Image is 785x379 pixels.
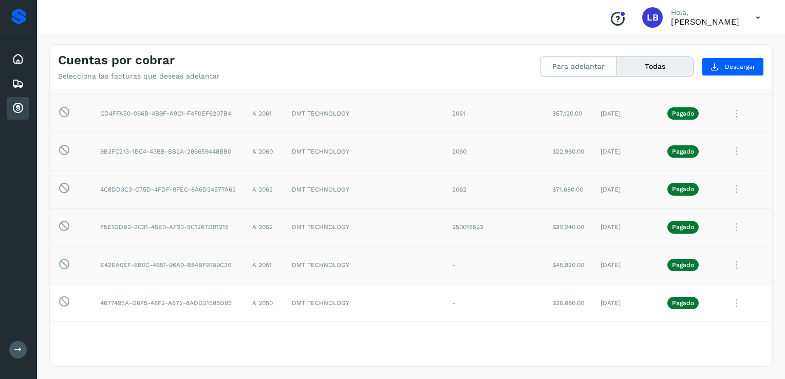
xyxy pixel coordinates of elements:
p: Pagado [672,148,694,155]
td: CD4FFA50-066B-4B9F-A9C1-F4F0EF6207B4 [92,94,244,132]
button: Para adelantar [540,57,617,76]
td: 4C8DD3C3-C75D-4FDF-9FEC-8A6D34577A63 [92,170,244,209]
td: 9B3FC213-1EC4-43BB-BB2A-286659448BB0 [92,132,244,170]
p: Pagado [672,185,694,193]
td: - [444,246,544,284]
td: DMT TECHNOLOGY [284,208,444,246]
td: 2061 [444,94,544,132]
td: [DATE] [592,170,659,209]
td: $45,920.00 [544,246,592,284]
td: DMT TECHNOLOGY [284,322,444,360]
td: [DATE] [592,208,659,246]
td: $26,880.00 [544,284,592,322]
td: 2062 [444,170,544,209]
p: Pagado [672,261,694,269]
span: Descargar [725,62,755,71]
td: 4677495A-D6F5-48F2-A672-8ADD21585D95 [92,284,244,322]
p: Pagado [672,299,694,307]
td: $71,680.00 [544,322,592,360]
td: A 2051 [244,246,283,284]
td: A 2060 [244,132,283,170]
td: E43EA0EF-6B0C-4651-96A0-B84BF91B9C30 [92,246,244,284]
td: [DATE] [592,284,659,322]
td: DMT TECHNOLOGY [284,246,444,284]
p: Leticia Bolaños Serrano [671,17,739,27]
h4: Cuentas por cobrar [58,53,175,68]
div: Inicio [7,48,29,70]
td: DMT TECHNOLOGY [284,170,444,209]
button: Descargar [702,58,764,76]
td: [DATE] [592,94,659,132]
td: [DATE] [592,322,659,360]
div: Embarques [7,72,29,95]
td: $22,960.00 [544,132,592,170]
td: 250015522 [444,208,544,246]
p: Hola, [671,8,739,17]
td: A 2062 [244,170,283,209]
td: 250015518 [444,322,544,360]
td: DMT TECHNOLOGY [284,132,444,170]
td: 9BDB9E27-E9DD-47DE-92FF-05E0B89D37A7 [92,322,244,360]
td: $71,680.00 [544,170,592,209]
div: Cuentas por cobrar [7,97,29,120]
td: A 2061 [244,94,283,132]
td: DMT TECHNOLOGY [284,284,444,322]
p: Pagado [672,223,694,231]
button: Todas [617,57,693,76]
td: 2060 [444,132,544,170]
p: Pagado [672,110,694,117]
td: DMT TECHNOLOGY [284,94,444,132]
td: - [444,284,544,322]
td: F5E1DDB2-3C31-45E0-AF23-5C1267D91215 [92,208,244,246]
td: [DATE] [592,246,659,284]
td: [DATE] [592,132,659,170]
td: A 2044 [244,322,283,360]
td: A 2052 [244,208,283,246]
td: A 2050 [244,284,283,322]
td: $30,240.00 [544,208,592,246]
p: Selecciona las facturas que deseas adelantar [58,72,220,81]
td: $57,120.00 [544,94,592,132]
